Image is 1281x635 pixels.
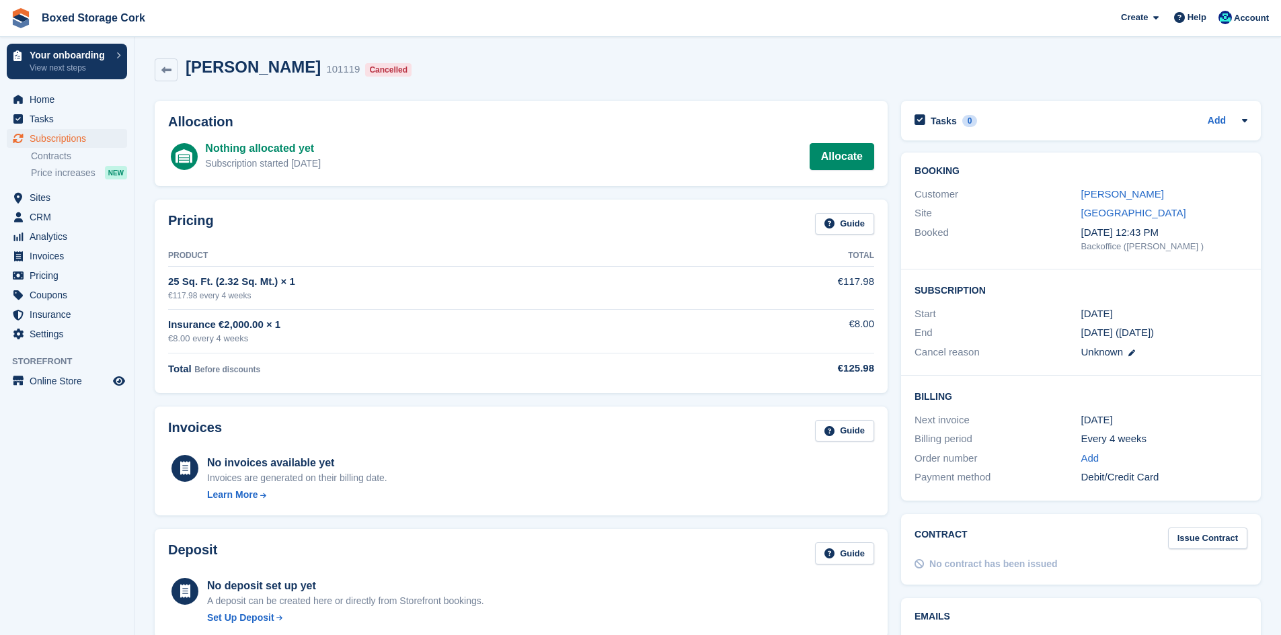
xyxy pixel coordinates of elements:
span: Before discounts [194,365,260,374]
h2: Deposit [168,542,217,564]
img: stora-icon-8386f47178a22dfd0bd8f6a31ec36ba5ce8667c1dd55bd0f319d3a0aa187defe.svg [11,8,31,28]
time: 2025-09-03 00:00:00 UTC [1081,306,1113,322]
span: Online Store [30,372,110,390]
a: [GEOGRAPHIC_DATA] [1081,207,1186,218]
a: Guide [815,213,874,235]
span: Settings [30,325,110,343]
div: [DATE] 12:43 PM [1081,225,1247,241]
div: Invoices are generated on their billing date. [207,471,387,485]
a: Allocate [810,143,874,170]
div: Booked [915,225,1081,253]
a: menu [7,129,127,148]
div: Start [915,306,1081,322]
div: Insurance €2,000.00 × 1 [168,317,717,333]
span: CRM [30,208,110,226]
a: Set Up Deposit [207,611,484,625]
span: Storefront [12,355,134,368]
span: Home [30,90,110,109]
span: Tasks [30,110,110,128]
span: Analytics [30,227,110,246]
span: Price increases [31,167,95,179]
div: Set Up Deposit [207,611,274,625]
h2: Billing [915,389,1247,403]
h2: Invoices [168,420,222,442]
a: Guide [815,420,874,442]
a: menu [7,208,127,226]
a: menu [7,110,127,128]
div: Next invoice [915,413,1081,428]
a: menu [7,90,127,109]
span: Subscriptions [30,129,110,148]
a: Price increases NEW [31,165,127,180]
span: Total [168,363,192,374]
div: Customer [915,187,1081,202]
td: €8.00 [717,309,874,353]
div: Learn More [207,488,258,502]
a: Add [1208,114,1226,129]
h2: Allocation [168,114,874,130]
span: Help [1188,11,1206,24]
a: Your onboarding View next steps [7,44,127,79]
h2: Contract [915,527,968,550]
span: Coupons [30,286,110,304]
div: Payment method [915,470,1081,485]
a: Learn More [207,488,387,502]
div: NEW [105,166,127,179]
div: €117.98 every 4 weeks [168,290,717,302]
div: Debit/Credit Card [1081,470,1247,485]
p: A deposit can be created here or directly from Storefront bookings. [207,594,484,608]
a: Issue Contract [1168,527,1247,550]
div: Billing period [915,431,1081,447]
p: Your onboarding [30,50,110,60]
h2: Emails [915,611,1247,622]
span: Insurance [30,305,110,324]
div: End [915,325,1081,341]
div: No deposit set up yet [207,578,484,594]
td: €117.98 [717,267,874,309]
div: 25 Sq. Ft. (2.32 Sq. Mt.) × 1 [168,274,717,290]
div: Nothing allocated yet [205,140,321,157]
th: Product [168,245,717,267]
img: Vincent [1218,11,1232,24]
span: [DATE] ([DATE]) [1081,327,1155,338]
a: [PERSON_NAME] [1081,188,1164,200]
th: Total [717,245,874,267]
a: menu [7,227,127,246]
h2: Booking [915,166,1247,177]
div: No contract has been issued [929,557,1058,571]
h2: [PERSON_NAME] [186,58,321,76]
h2: Subscription [915,283,1247,296]
a: menu [7,325,127,343]
div: 0 [962,115,978,127]
div: Every 4 weeks [1081,431,1247,447]
div: €125.98 [717,361,874,376]
span: Pricing [30,266,110,285]
a: menu [7,247,127,265]
div: Subscription started [DATE] [205,157,321,171]
div: Site [915,206,1081,221]
a: Guide [815,542,874,564]
span: Sites [30,188,110,207]
div: Cancelled [365,63,412,77]
div: 101119 [326,62,360,77]
span: Account [1234,11,1269,25]
a: Contracts [31,150,127,163]
div: Backoffice ([PERSON_NAME] ) [1081,240,1247,253]
a: Boxed Storage Cork [36,7,151,29]
div: No invoices available yet [207,455,387,471]
a: menu [7,286,127,304]
span: Unknown [1081,346,1124,357]
div: Order number [915,451,1081,466]
p: View next steps [30,62,110,74]
a: menu [7,305,127,324]
span: Invoices [30,247,110,265]
a: menu [7,188,127,207]
h2: Pricing [168,213,214,235]
span: Create [1121,11,1148,24]
div: €8.00 every 4 weeks [168,332,717,345]
a: Preview store [111,373,127,389]
div: [DATE] [1081,413,1247,428]
a: Add [1081,451,1099,466]
a: menu [7,266,127,285]
h2: Tasks [931,115,957,127]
